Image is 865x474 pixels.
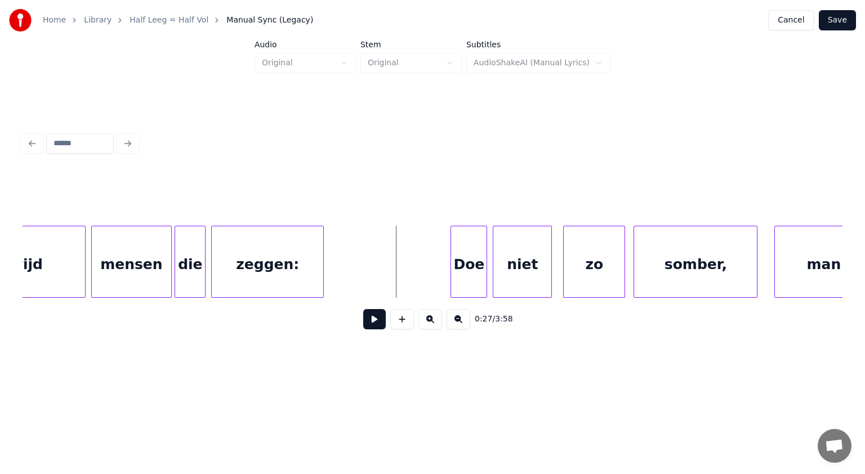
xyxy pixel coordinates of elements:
button: Cancel [768,10,814,30]
label: Stem [360,41,462,48]
img: youka [9,9,32,32]
button: Save [819,10,856,30]
a: Open de chat [818,429,851,463]
span: Manual Sync (Legacy) [226,15,313,26]
span: 3:58 [495,314,512,325]
span: 0:27 [475,314,492,325]
div: / [475,314,502,325]
a: Library [84,15,112,26]
nav: breadcrumb [43,15,313,26]
a: Home [43,15,66,26]
label: Audio [255,41,356,48]
label: Subtitles [466,41,610,48]
a: Half Leeg = Half Vol [130,15,208,26]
